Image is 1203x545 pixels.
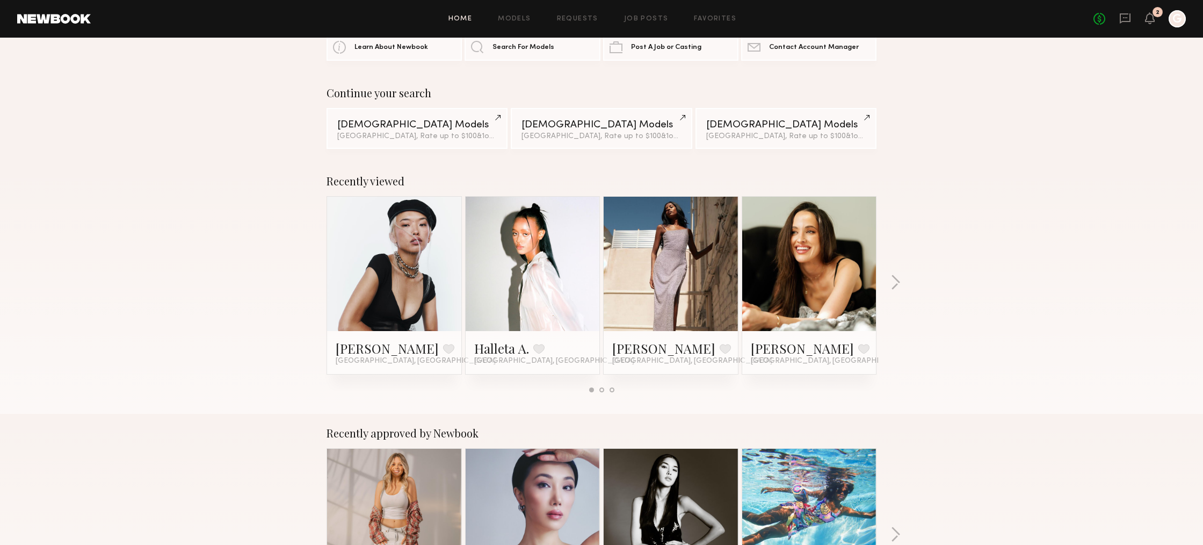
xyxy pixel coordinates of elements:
[695,108,876,149] a: [DEMOGRAPHIC_DATA] Models[GEOGRAPHIC_DATA], Rate up to $100&1other filter
[327,87,876,99] div: Continue your search
[327,175,876,188] div: Recently viewed
[846,133,892,140] span: & 1 other filter
[336,340,439,357] a: [PERSON_NAME]
[492,44,554,51] span: Search For Models
[337,120,497,130] div: [DEMOGRAPHIC_DATA] Models
[603,34,738,61] a: Post A Job or Casting
[477,133,523,140] span: & 1 other filter
[612,357,772,365] span: [GEOGRAPHIC_DATA], [GEOGRAPHIC_DATA]
[612,340,715,357] a: [PERSON_NAME]
[661,133,707,140] span: & 1 other filter
[465,34,600,61] a: Search For Models
[624,16,669,23] a: Job Posts
[521,120,681,130] div: [DEMOGRAPHIC_DATA] Models
[1169,10,1186,27] a: G
[327,108,508,149] a: [DEMOGRAPHIC_DATA] Models[GEOGRAPHIC_DATA], Rate up to $100&1other filter
[511,108,692,149] a: [DEMOGRAPHIC_DATA] Models[GEOGRAPHIC_DATA], Rate up to $100&1other filter
[521,133,681,140] div: [GEOGRAPHIC_DATA], Rate up to $100
[336,357,496,365] span: [GEOGRAPHIC_DATA], [GEOGRAPHIC_DATA]
[1156,10,1159,16] div: 2
[694,16,736,23] a: Favorites
[448,16,473,23] a: Home
[751,340,854,357] a: [PERSON_NAME]
[337,133,497,140] div: [GEOGRAPHIC_DATA], Rate up to $100
[354,44,428,51] span: Learn About Newbook
[751,357,911,365] span: [GEOGRAPHIC_DATA], [GEOGRAPHIC_DATA]
[706,133,866,140] div: [GEOGRAPHIC_DATA], Rate up to $100
[631,44,701,51] span: Post A Job or Casting
[327,34,462,61] a: Learn About Newbook
[769,44,859,51] span: Contact Account Manager
[474,357,634,365] span: [GEOGRAPHIC_DATA], [GEOGRAPHIC_DATA]
[741,34,876,61] a: Contact Account Manager
[498,16,531,23] a: Models
[706,120,866,130] div: [DEMOGRAPHIC_DATA] Models
[557,16,598,23] a: Requests
[474,340,529,357] a: Halleta A.
[327,427,876,440] div: Recently approved by Newbook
